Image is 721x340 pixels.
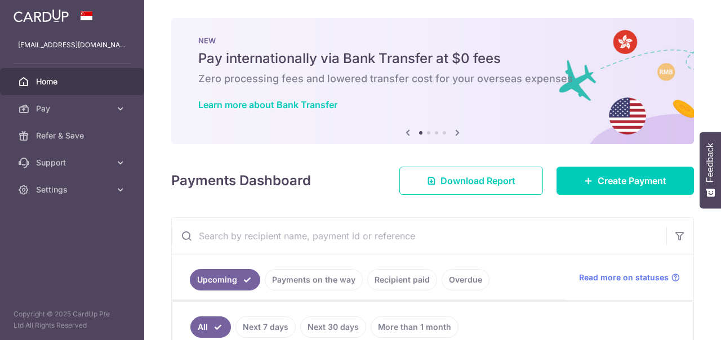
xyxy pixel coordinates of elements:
span: Home [36,76,110,87]
span: Pay [36,103,110,114]
span: Settings [36,184,110,195]
a: Recipient paid [367,269,437,290]
p: [EMAIL_ADDRESS][DOMAIN_NAME] [18,39,126,51]
a: Upcoming [190,269,260,290]
a: Next 7 days [235,316,296,338]
a: Next 30 days [300,316,366,338]
span: Download Report [440,174,515,187]
a: All [190,316,231,338]
a: More than 1 month [371,316,459,338]
span: Support [36,157,110,168]
span: Feedback [705,143,715,182]
h5: Pay internationally via Bank Transfer at $0 fees [198,50,667,68]
h4: Payments Dashboard [171,171,311,191]
a: Payments on the way [265,269,363,290]
h6: Zero processing fees and lowered transfer cost for your overseas expenses [198,72,667,86]
img: Bank transfer banner [171,18,694,144]
a: Create Payment [557,167,694,195]
input: Search by recipient name, payment id or reference [172,218,666,254]
a: Download Report [399,167,543,195]
img: CardUp [14,9,69,23]
a: Learn more about Bank Transfer [198,99,337,110]
p: NEW [198,36,667,45]
span: Create Payment [598,174,666,187]
a: Read more on statuses [579,272,680,283]
span: Refer & Save [36,130,110,141]
button: Feedback - Show survey [700,132,721,208]
a: Overdue [442,269,489,290]
span: Read more on statuses [579,272,669,283]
